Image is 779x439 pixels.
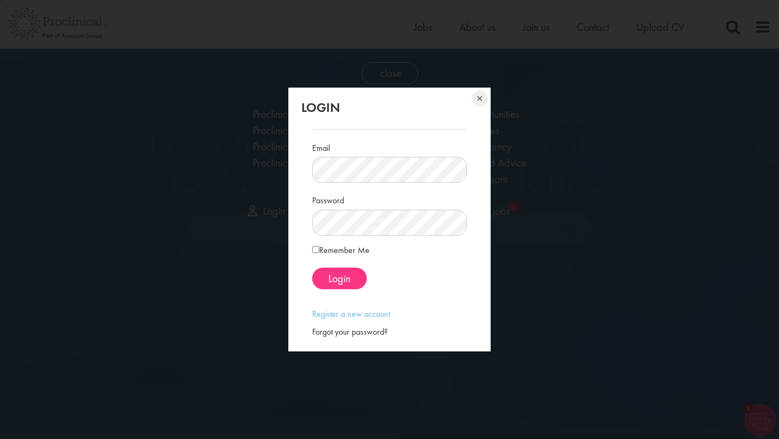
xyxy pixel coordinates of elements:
[312,326,466,338] div: Forgot your password?
[312,268,367,289] button: Login
[312,308,390,320] a: Register a new account
[312,246,319,253] input: Remember Me
[328,271,351,285] span: Login
[312,244,369,257] label: Remember Me
[301,101,477,115] h2: Login
[312,138,330,155] label: Email
[312,191,344,207] label: Password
